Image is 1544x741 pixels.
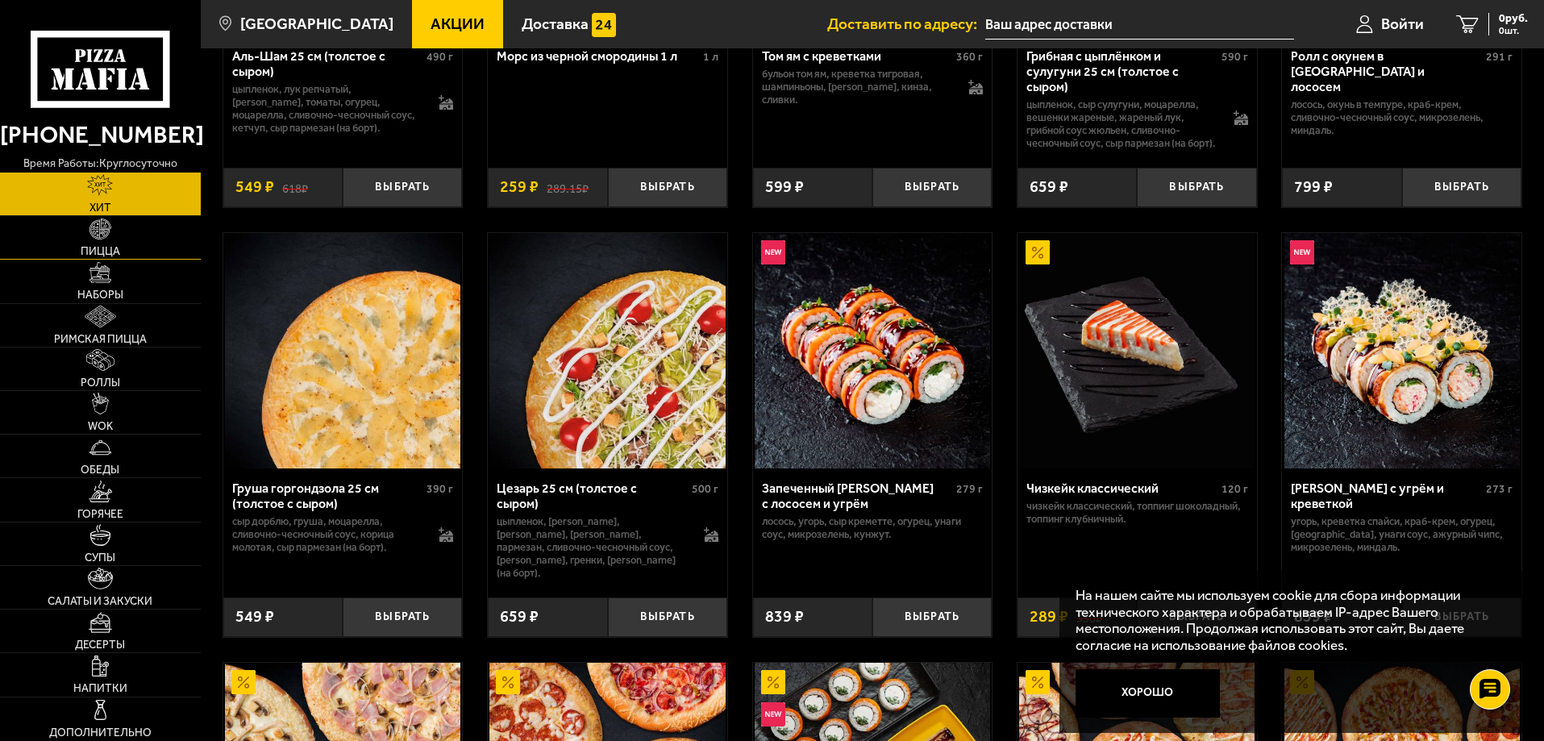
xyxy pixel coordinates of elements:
[1291,48,1482,94] div: Ролл с окунем в [GEOGRAPHIC_DATA] и лососем
[54,334,147,345] span: Римская пицца
[753,233,993,468] a: НовинкаЗапеченный ролл Гурмэ с лососем и угрём
[872,597,992,637] button: Выбрать
[1291,481,1482,511] div: [PERSON_NAME] с угрём и креветкой
[827,16,985,31] span: Доставить по адресу:
[985,10,1294,40] input: Ваш адрес доставки
[225,233,460,468] img: Груша горгондзола 25 см (толстое с сыром)
[761,670,785,694] img: Акционный
[762,481,953,511] div: Запеченный [PERSON_NAME] с лососем и угрём
[1284,233,1520,468] img: Ролл Калипсо с угрём и креветкой
[1282,233,1521,468] a: НовинкаРолл Калипсо с угрём и креветкой
[496,670,520,694] img: Акционный
[497,515,688,580] p: цыпленок, [PERSON_NAME], [PERSON_NAME], [PERSON_NAME], пармезан, сливочно-чесночный соус, [PERSON...
[77,289,123,301] span: Наборы
[762,515,984,541] p: лосось, угорь, Сыр креметте, огурец, унаги соус, микрозелень, кунжут.
[85,552,115,564] span: Супы
[500,179,539,195] span: 259 ₽
[232,515,423,554] p: сыр дорблю, груша, моцарелла, сливочно-чесночный соус, корица молотая, сыр пармезан (на борт).
[232,48,423,79] div: Аль-Шам 25 см (толстое с сыром)
[77,509,123,520] span: Горячее
[1381,16,1424,31] span: Войти
[765,609,804,625] span: 839 ₽
[956,50,983,64] span: 360 г
[755,233,990,468] img: Запеченный ролл Гурмэ с лососем и угрём
[1402,168,1521,207] button: Выбрать
[489,233,725,468] img: Цезарь 25 см (толстое с сыром)
[692,482,718,496] span: 500 г
[1499,26,1528,35] span: 0 шт.
[343,597,462,637] button: Выбрать
[1290,240,1314,264] img: Новинка
[1019,233,1255,468] img: Чизкейк классический
[235,609,274,625] span: 549 ₽
[1026,48,1217,94] div: Грибная с цыплёнком и сулугуни 25 см (толстое с сыром)
[81,246,120,257] span: Пицца
[762,48,953,64] div: Том ям с креветками
[1499,13,1528,24] span: 0 руб.
[49,727,152,739] span: Дополнительно
[1291,515,1513,554] p: угорь, креветка спайси, краб-крем, огурец, [GEOGRAPHIC_DATA], унаги соус, ажурный чипс, микрозеле...
[75,639,125,651] span: Десерты
[232,83,423,135] p: цыпленок, лук репчатый, [PERSON_NAME], томаты, огурец, моцарелла, сливочно-чесночный соус, кетчуп...
[1137,168,1256,207] button: Выбрать
[1294,179,1333,195] span: 799 ₽
[88,421,113,432] span: WOK
[231,670,256,694] img: Акционный
[282,179,308,195] s: 618 ₽
[703,50,718,64] span: 1 л
[956,482,983,496] span: 279 г
[1026,98,1217,150] p: цыпленок, сыр сулугуни, моцарелла, вешенки жареные, жареный лук, грибной соус Жюльен, сливочно-че...
[1486,50,1513,64] span: 291 г
[1026,500,1248,526] p: Чизкейк классический, топпинг шоколадный, топпинг клубничный.
[427,482,453,496] span: 390 г
[872,168,992,207] button: Выбрать
[1221,50,1248,64] span: 590 г
[762,68,953,106] p: бульон том ям, креветка тигровая, шампиньоны, [PERSON_NAME], кинза, сливки.
[1030,179,1068,195] span: 659 ₽
[522,16,589,31] span: Доставка
[500,609,539,625] span: 659 ₽
[592,13,616,37] img: 15daf4d41897b9f0e9f617042186c801.svg
[765,179,804,195] span: 599 ₽
[1291,98,1513,137] p: лосось, окунь в темпуре, краб-крем, сливочно-чесночный соус, микрозелень, миндаль.
[1018,233,1257,468] a: АкционныйЧизкейк классический
[497,48,699,64] div: Морс из черной смородины 1 л
[73,683,127,694] span: Напитки
[1221,482,1248,496] span: 120 г
[427,50,453,64] span: 490 г
[1486,482,1513,496] span: 273 г
[761,702,785,726] img: Новинка
[89,202,111,214] span: Хит
[1030,609,1068,625] span: 289 ₽
[1076,587,1497,654] p: На нашем сайте мы используем cookie для сбора информации технического характера и обрабатываем IP...
[608,168,727,207] button: Выбрать
[232,481,423,511] div: Груша горгондзола 25 см (толстое с сыром)
[431,16,485,31] span: Акции
[1026,670,1050,694] img: Акционный
[547,179,589,195] s: 289.15 ₽
[81,377,120,389] span: Роллы
[223,233,463,468] a: Груша горгондзола 25 см (толстое с сыром)
[235,179,274,195] span: 549 ₽
[608,597,727,637] button: Выбрать
[48,596,152,607] span: Салаты и закуски
[497,481,688,511] div: Цезарь 25 см (толстое с сыром)
[488,233,727,468] a: Цезарь 25 см (толстое с сыром)
[761,240,785,264] img: Новинка
[1026,240,1050,264] img: Акционный
[343,168,462,207] button: Выбрать
[1076,669,1221,718] button: Хорошо
[1026,481,1217,496] div: Чизкейк классический
[240,16,393,31] span: [GEOGRAPHIC_DATA]
[81,464,119,476] span: Обеды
